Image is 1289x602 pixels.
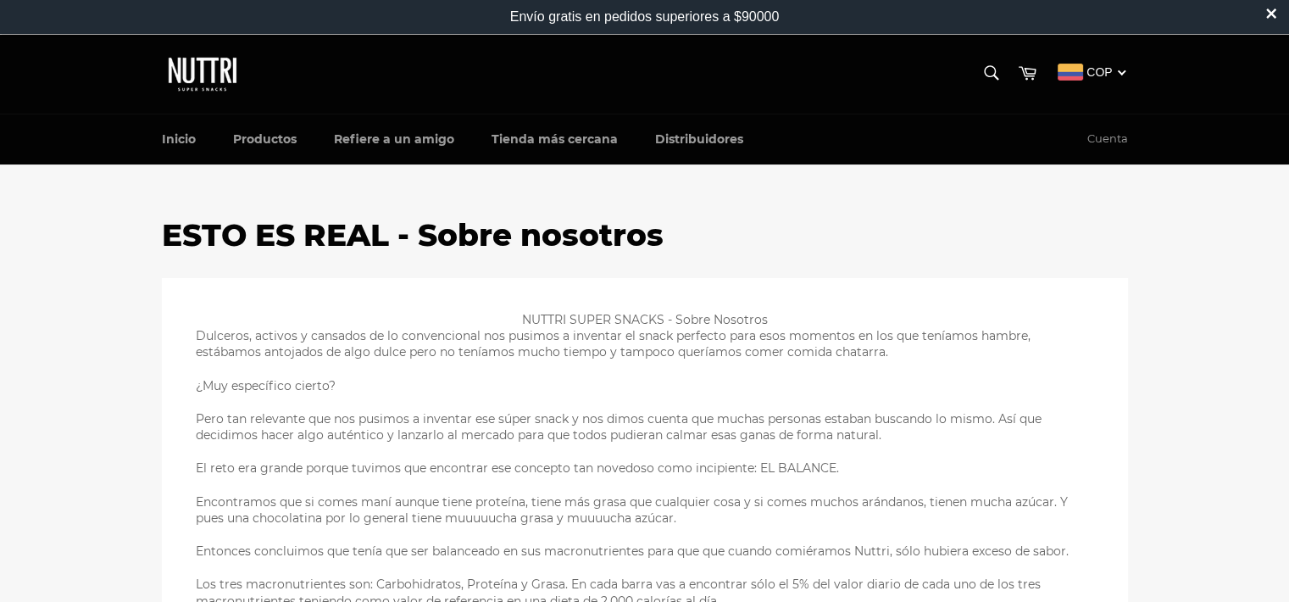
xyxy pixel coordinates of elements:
[196,378,1094,394] p: ¿Muy específico cierto?
[1079,114,1136,164] a: Cuenta
[196,543,1094,560] p: Entonces concluimos que tenía que ser balanceado en sus macronutrientes para que que cuando comié...
[196,411,1094,444] p: Pero tan relevante que nos pusimos a inventar ese súper snack y nos dimos cuenta que muchas perso...
[1086,65,1112,79] span: COP
[196,328,1094,361] p: Dulceros, activos y cansados de lo convencional nos pusimos a inventar el snack perfecto para eso...
[510,9,780,25] div: Envío gratis en pedidos superiores a $90000
[145,114,213,164] a: Inicio
[317,114,471,164] a: Refiere a un amigo
[196,460,1094,477] p: El reto era grande porque tuvimos que encontrar ese concepto tan novedoso como incipiente: EL BAL...
[162,52,247,97] img: Nuttri
[475,114,635,164] a: Tienda más cercana
[196,494,1094,527] p: Encontramos que si comes maní aunque tiene proteína, tiene más grasa que cualquier cosa y si come...
[216,114,314,164] a: Productos
[638,114,760,164] a: Distribuidores
[196,312,1094,328] div: NUTTRI SUPER SNACKS - Sobre Nosotros
[162,215,1128,257] h1: ESTO ES REAL - Sobre nosotros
